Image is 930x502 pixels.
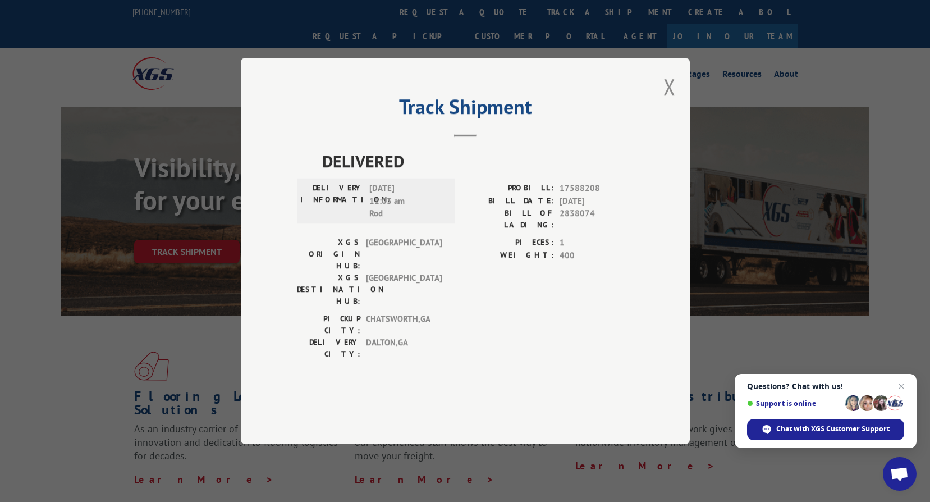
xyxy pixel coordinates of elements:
[297,236,360,272] label: XGS ORIGIN HUB:
[895,380,908,393] span: Close chat
[366,236,442,272] span: [GEOGRAPHIC_DATA]
[297,99,634,120] h2: Track Shipment
[297,313,360,336] label: PICKUP CITY:
[297,336,360,360] label: DELIVERY CITY:
[883,457,917,491] div: Open chat
[560,195,634,208] span: [DATE]
[366,336,442,360] span: DALTON , GA
[560,182,634,195] span: 17588208
[322,148,634,174] span: DELIVERED
[465,207,554,231] label: BILL OF LADING:
[465,236,554,249] label: PIECES:
[465,195,554,208] label: BILL DATE:
[366,313,442,336] span: CHATSWORTH , GA
[297,272,360,307] label: XGS DESTINATION HUB:
[366,272,442,307] span: [GEOGRAPHIC_DATA]
[747,382,904,391] span: Questions? Chat with us!
[747,399,841,408] span: Support is online
[369,182,445,220] span: [DATE] 11:03 am Rod
[560,207,634,231] span: 2838074
[465,249,554,262] label: WEIGHT:
[300,182,364,220] label: DELIVERY INFORMATION:
[560,236,634,249] span: 1
[747,419,904,440] div: Chat with XGS Customer Support
[560,249,634,262] span: 400
[663,72,676,102] button: Close modal
[465,182,554,195] label: PROBILL:
[776,424,890,434] span: Chat with XGS Customer Support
